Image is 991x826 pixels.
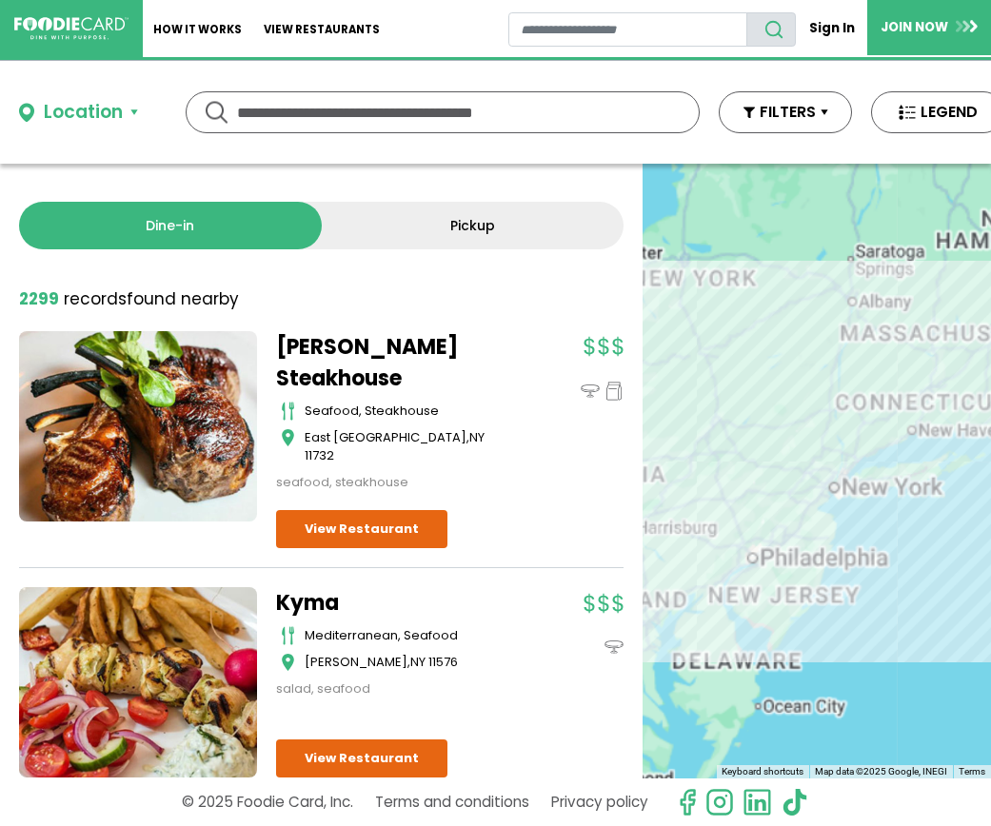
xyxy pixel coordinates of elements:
p: © 2025 Foodie Card, Inc. [182,785,353,818]
div: , [305,428,514,465]
a: Sign In [796,11,867,45]
button: FILTERS [719,91,852,133]
img: linkedin.svg [743,788,771,816]
span: [PERSON_NAME] [305,653,407,671]
span: 11576 [428,653,458,671]
input: restaurant search [508,12,747,47]
span: NY [410,653,426,671]
a: View Restaurant [276,510,447,548]
span: 11732 [305,446,334,464]
img: Google [647,754,710,778]
div: seafood, steakhouse [276,473,514,492]
button: Location [19,99,138,127]
span: records [64,287,127,310]
button: search [746,12,796,47]
span: NY [469,428,485,446]
a: Open this area in Google Maps (opens a new window) [647,754,710,778]
div: mediterranean, seafood [305,626,514,645]
a: Dine-in [19,202,322,249]
img: dinein_icon.svg [581,382,600,401]
svg: check us out on facebook [673,788,702,816]
a: Kyma [276,587,514,619]
a: Terms and conditions [375,785,529,818]
img: cutlery_icon.svg [281,402,295,421]
div: salad, seafood [276,679,514,698]
span: Map data ©2025 Google, INEGI [815,766,947,777]
span: East [GEOGRAPHIC_DATA] [305,428,466,446]
img: map_icon.svg [281,653,295,672]
a: [PERSON_NAME] Steakhouse [276,331,514,394]
div: Location [44,99,123,127]
div: , [305,653,514,672]
a: Privacy policy [551,785,648,818]
div: seafood, steakhouse [305,402,514,421]
strong: 2299 [19,287,59,310]
img: map_icon.svg [281,428,295,447]
a: Pickup [322,202,624,249]
img: tiktok.svg [781,788,809,816]
div: found nearby [19,287,239,312]
img: pickup_icon.svg [605,382,624,401]
img: dinein_icon.svg [605,638,624,657]
button: Keyboard shortcuts [722,765,803,778]
img: cutlery_icon.svg [281,626,295,645]
img: FoodieCard; Eat, Drink, Save, Donate [14,17,129,40]
a: View Restaurant [276,739,447,777]
a: Terms [959,766,985,777]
